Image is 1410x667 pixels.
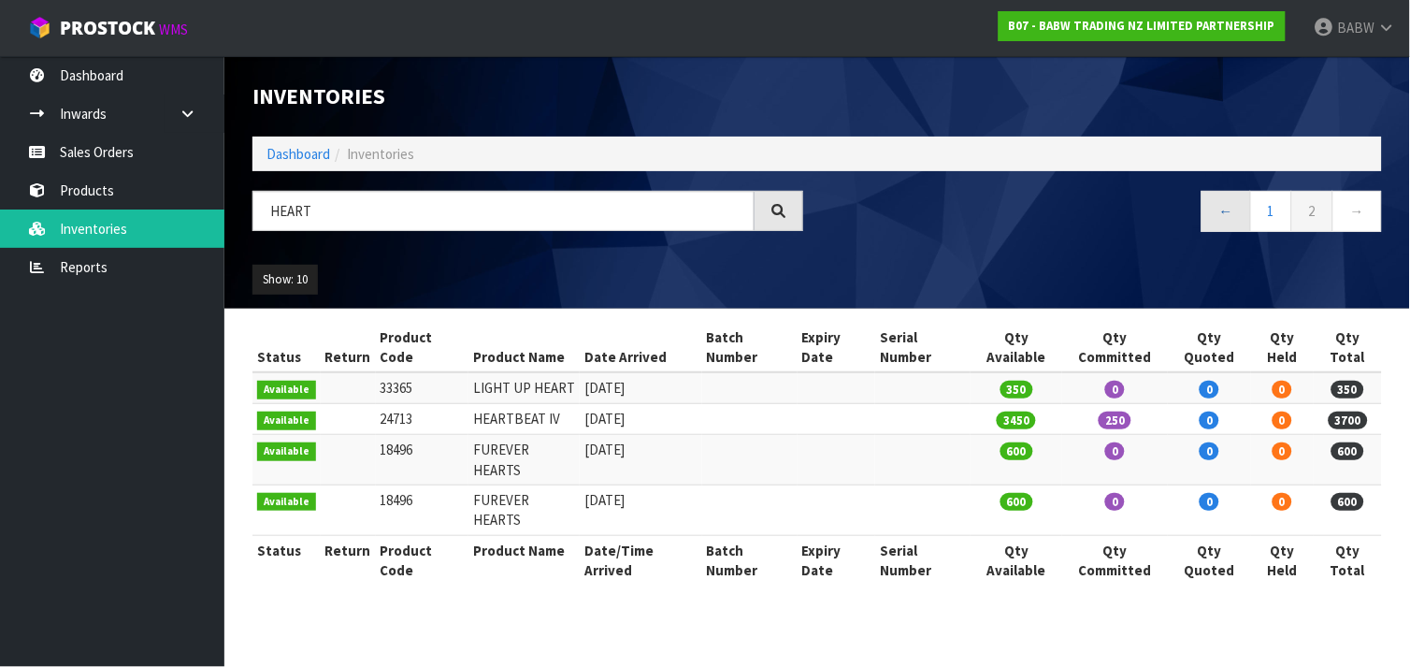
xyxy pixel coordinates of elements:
span: 600 [1331,493,1364,511]
th: Serial Number [875,535,971,585]
span: 0 [1273,493,1292,511]
th: Qty Quoted [1168,535,1251,585]
span: 0 [1105,381,1125,399]
span: BABW [1338,19,1375,36]
img: cube-alt.png [28,16,51,39]
th: Qty Committed [1062,535,1168,585]
span: 3700 [1329,412,1368,429]
span: 0 [1273,381,1292,399]
th: Expiry Date [798,323,876,373]
nav: Page navigation [831,191,1382,237]
span: 0 [1200,412,1219,429]
span: Available [257,381,316,399]
td: LIGHT UP HEART [468,372,580,403]
span: 350 [1000,381,1033,399]
span: 600 [1000,493,1033,511]
a: ← [1201,191,1251,231]
small: WMS [159,21,188,38]
th: Batch Number [702,535,798,585]
span: 0 [1273,412,1292,429]
th: Serial Number [875,323,971,373]
td: 24713 [376,404,469,435]
span: Inventories [347,145,414,163]
span: 0 [1105,493,1125,511]
span: Available [257,442,316,461]
th: Qty Quoted [1168,323,1251,373]
th: Product Name [468,323,580,373]
button: Show: 10 [252,265,318,295]
strong: B07 - BABW TRADING NZ LIMITED PARTNERSHIP [1009,18,1275,34]
td: [DATE] [580,404,701,435]
span: 600 [1331,442,1364,460]
th: Qty Held [1251,535,1314,585]
td: [DATE] [580,435,701,486]
span: Available [257,412,316,430]
th: Batch Number [702,323,798,373]
td: HEARTBEAT IV [468,404,580,435]
td: 18496 [376,486,469,536]
th: Expiry Date [798,535,876,585]
span: 0 [1105,442,1125,460]
span: 3450 [997,412,1036,429]
span: 0 [1200,442,1219,460]
span: 0 [1200,493,1219,511]
th: Date Arrived [580,323,701,373]
th: Return [321,535,376,585]
td: FUREVER HEARTS [468,486,580,536]
a: → [1332,191,1382,231]
th: Qty Held [1251,323,1314,373]
td: FUREVER HEARTS [468,435,580,486]
span: ProStock [60,16,155,40]
th: Product Code [376,323,469,373]
th: Qty Available [971,323,1062,373]
span: 0 [1200,381,1219,399]
th: Status [252,323,321,373]
th: Qty Available [971,535,1062,585]
th: Return [321,323,376,373]
th: Qty Total [1314,535,1382,585]
th: Date/Time Arrived [580,535,701,585]
td: [DATE] [580,486,701,536]
span: 250 [1099,412,1131,429]
span: 0 [1273,442,1292,460]
td: [DATE] [580,372,701,403]
th: Product Name [468,535,580,585]
td: 33365 [376,372,469,403]
th: Qty Total [1314,323,1382,373]
th: Qty Committed [1062,323,1168,373]
td: 18496 [376,435,469,486]
input: Search inventories [252,191,755,231]
th: Product Code [376,535,469,585]
span: 350 [1331,381,1364,399]
a: Dashboard [266,145,330,163]
th: Status [252,535,321,585]
a: 2 [1291,191,1333,231]
a: 1 [1250,191,1292,231]
span: 600 [1000,442,1033,460]
h1: Inventories [252,84,803,109]
span: Available [257,493,316,512]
